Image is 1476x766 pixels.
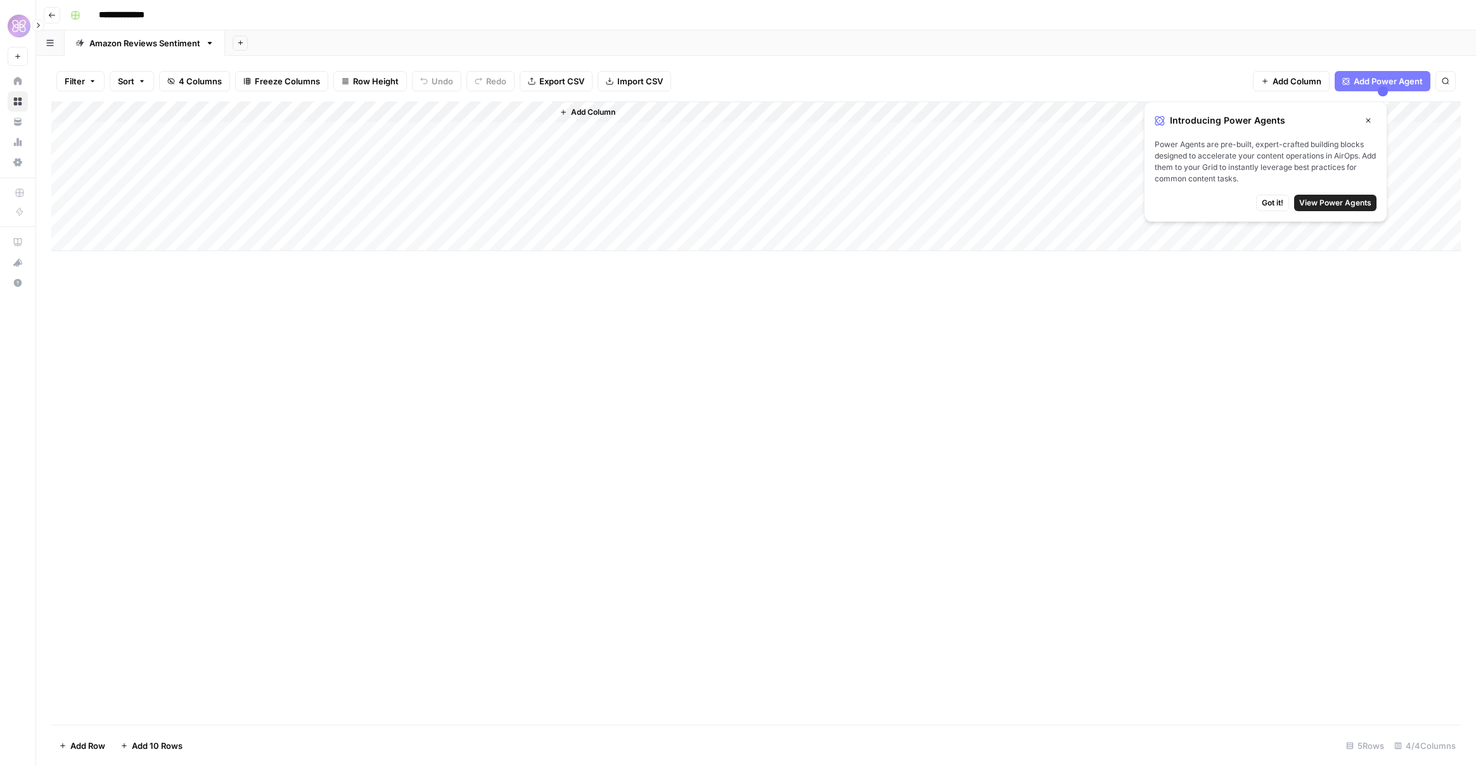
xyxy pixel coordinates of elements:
[51,736,113,756] button: Add Row
[8,232,28,252] a: AirOps Academy
[8,71,28,91] a: Home
[8,253,27,272] div: What's new?
[70,739,105,752] span: Add Row
[159,71,230,91] button: 4 Columns
[132,739,183,752] span: Add 10 Rows
[8,10,28,42] button: Workspace: HoneyLove
[8,152,28,172] a: Settings
[520,71,593,91] button: Export CSV
[1262,197,1283,209] span: Got it!
[179,75,222,88] span: 4 Columns
[486,75,506,88] span: Redo
[1253,71,1330,91] button: Add Column
[8,252,28,273] button: What's new?
[353,75,399,88] span: Row Height
[1273,75,1321,88] span: Add Column
[110,71,154,91] button: Sort
[89,37,200,49] div: Amazon Reviews Sentiment
[8,15,30,37] img: HoneyLove Logo
[118,75,134,88] span: Sort
[1256,195,1289,211] button: Got it!
[412,71,461,91] button: Undo
[65,30,225,56] a: Amazon Reviews Sentiment
[571,107,615,118] span: Add Column
[598,71,671,91] button: Import CSV
[1299,197,1371,209] span: View Power Agents
[8,112,28,132] a: Your Data
[8,91,28,112] a: Browse
[333,71,407,91] button: Row Height
[56,71,105,91] button: Filter
[1341,736,1389,756] div: 5 Rows
[555,104,620,120] button: Add Column
[113,736,190,756] button: Add 10 Rows
[65,75,85,88] span: Filter
[255,75,320,88] span: Freeze Columns
[1335,71,1430,91] button: Add Power Agent
[539,75,584,88] span: Export CSV
[235,71,328,91] button: Freeze Columns
[432,75,453,88] span: Undo
[1389,736,1461,756] div: 4/4 Columns
[1155,112,1377,129] div: Introducing Power Agents
[466,71,515,91] button: Redo
[617,75,663,88] span: Import CSV
[1294,195,1377,211] button: View Power Agents
[8,132,28,152] a: Usage
[8,273,28,293] button: Help + Support
[1354,75,1423,88] span: Add Power Agent
[1155,139,1377,185] span: Power Agents are pre-built, expert-crafted building blocks designed to accelerate your content op...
